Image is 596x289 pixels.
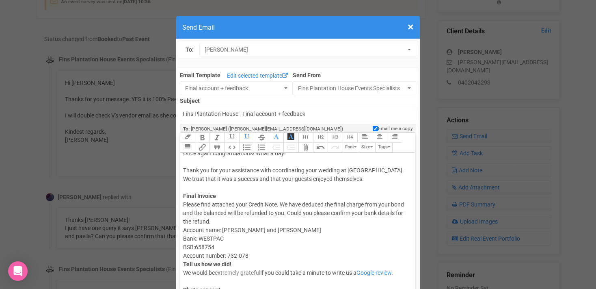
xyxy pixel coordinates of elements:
span: extremely grateful [215,269,260,276]
button: Heading 3 [328,133,342,143]
span: H4 [347,135,353,140]
label: Send From [293,70,416,79]
button: Align Center [372,133,387,143]
span: H1 [303,135,309,140]
button: Font Colour [269,133,283,143]
button: Code [225,143,239,152]
a: Google review [356,269,391,276]
span: [PERSON_NAME] ([PERSON_NAME][EMAIL_ADDRESS][DOMAIN_NAME]) [191,126,343,132]
button: Numbers [254,143,268,152]
button: Strikethrough [254,133,268,143]
button: Tags [375,143,393,152]
button: Quote [209,143,224,152]
button: Heading 4 [343,133,357,143]
strong: Tell us how we did! [183,261,231,267]
button: Link [195,143,209,152]
button: Heading 1 [298,133,313,143]
button: Bullets [239,143,254,152]
button: Redo [328,143,342,152]
span: H3 [333,135,338,140]
button: Align Right [387,133,402,143]
label: Subject [180,95,416,105]
span: Email me a copy [378,125,413,132]
label: Email Template [180,71,220,79]
button: Align Left [357,133,372,143]
button: Heading 2 [313,133,328,143]
button: Align Justified [180,143,194,152]
button: Increase Level [283,143,298,152]
button: Decrease Level [269,143,283,152]
h4: Send Email [182,22,414,33]
div: Hi [PERSON_NAME], Once again congratulations! What a day! Thank you for your assistance with coor... [183,132,409,200]
button: Attach Files [298,143,313,152]
span: Fins Plantation House Events Specialists [298,84,406,92]
strong: Final Invoice [183,193,216,199]
button: Italic [209,133,224,143]
button: Font Background [283,133,298,143]
button: Underline [225,133,239,143]
button: Underline Colour [239,133,254,143]
span: × [408,20,414,34]
strong: To: [183,126,190,132]
button: Undo [313,143,328,152]
button: Bold [195,133,209,143]
button: Clear Formatting at cursor [180,133,194,143]
button: Font [343,143,359,152]
span: [PERSON_NAME] [205,46,405,54]
a: Edit selected template [225,71,290,81]
span: H2 [318,135,324,140]
label: To: [186,46,194,54]
button: Size [359,143,375,152]
span: Final account + feedback [185,84,282,92]
div: Open Intercom Messenger [8,261,28,281]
